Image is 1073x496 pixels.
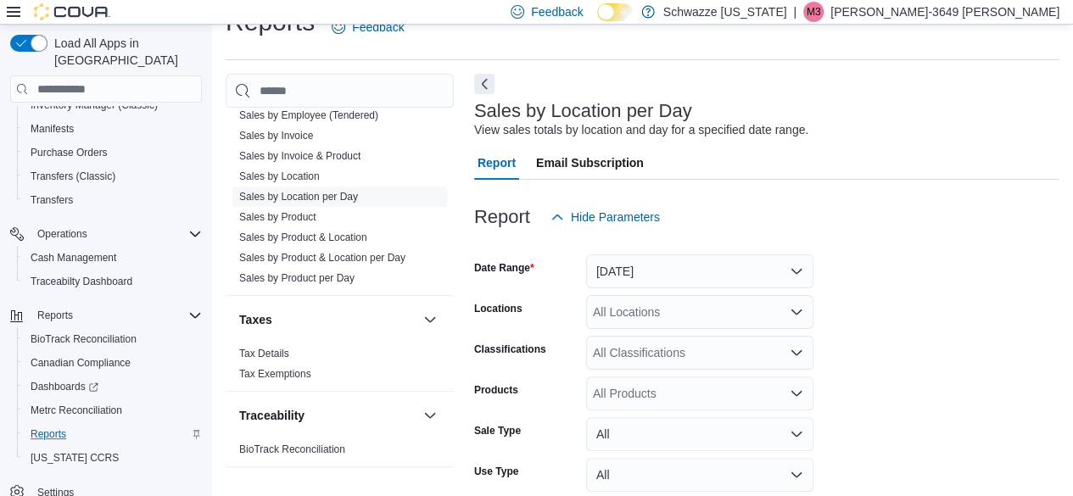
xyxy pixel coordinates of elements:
button: Next [474,74,495,94]
input: Dark Mode [597,3,633,21]
span: [US_STATE] CCRS [31,451,119,465]
span: Dashboards [24,376,202,397]
button: Open list of options [790,346,803,359]
button: Taxes [239,311,416,328]
button: Open list of options [790,305,803,319]
button: Traceabilty Dashboard [17,270,209,293]
a: Sales by Product & Location per Day [239,252,405,264]
span: Sales by Product per Day [239,271,355,285]
span: Reports [31,427,66,441]
button: Cash Management [17,246,209,270]
span: Metrc Reconciliation [24,400,202,421]
span: Sales by Product & Location [239,231,367,244]
a: Canadian Compliance [24,353,137,373]
span: Report [478,146,516,180]
span: Hide Parameters [571,209,660,226]
div: Traceability [226,439,454,466]
div: Michael-3649 Morefield [803,2,824,22]
span: Purchase Orders [24,142,202,163]
p: [PERSON_NAME]-3649 [PERSON_NAME] [830,2,1059,22]
span: Canadian Compliance [24,353,202,373]
p: Schwazze [US_STATE] [663,2,787,22]
label: Sale Type [474,424,521,437]
a: Sales by Location [239,170,320,182]
button: Reports [17,422,209,446]
a: BioTrack Reconciliation [24,329,143,349]
button: Purchase Orders [17,141,209,164]
button: Traceability [239,407,416,424]
button: [DATE] [586,254,813,288]
a: Transfers (Classic) [24,166,122,187]
span: Operations [37,227,87,241]
button: Traceability [420,405,440,426]
button: Operations [3,222,209,246]
span: Canadian Compliance [31,356,131,370]
a: Sales by Invoice & Product [239,150,360,162]
span: Sales by Location [239,170,320,183]
span: Sales by Invoice [239,129,313,142]
a: Tax Details [239,348,289,359]
span: Transfers (Classic) [24,166,202,187]
span: Traceabilty Dashboard [24,271,202,292]
span: Transfers [31,193,73,207]
button: Transfers [17,188,209,212]
span: Load All Apps in [GEOGRAPHIC_DATA] [48,35,202,69]
a: Sales by Product & Location [239,231,367,243]
span: Tax Exemptions [239,367,311,381]
span: Sales by Employee (Tendered) [239,109,378,122]
span: Sales by Invoice & Product [239,149,360,163]
img: Cova [34,3,110,20]
button: Open list of options [790,387,803,400]
span: Reports [37,309,73,322]
div: View sales totals by location and day for a specified date range. [474,121,808,139]
button: Manifests [17,117,209,141]
button: Transfers (Classic) [17,164,209,188]
button: All [586,458,813,492]
button: BioTrack Reconciliation [17,327,209,351]
h3: Report [474,207,530,227]
span: M3 [807,2,821,22]
a: Tax Exemptions [239,368,311,380]
label: Locations [474,302,523,315]
div: Sales [226,3,454,295]
span: Dark Mode [597,21,598,22]
span: Manifests [31,122,74,136]
h3: Taxes [239,311,272,328]
a: Cash Management [24,248,123,268]
span: Feedback [531,3,583,20]
a: BioTrack Reconciliation [239,443,345,455]
span: Feedback [352,19,404,36]
div: Taxes [226,343,454,391]
label: Products [474,383,518,397]
a: Reports [24,424,73,444]
a: Sales by Employee (Tendered) [239,109,378,121]
a: Sales by Location per Day [239,191,358,203]
label: Use Type [474,465,518,478]
span: Operations [31,224,202,244]
span: Traceabilty Dashboard [31,275,132,288]
button: Metrc Reconciliation [17,398,209,422]
a: Purchase Orders [24,142,115,163]
a: Traceabilty Dashboard [24,271,139,292]
button: All [586,417,813,451]
label: Classifications [474,343,546,356]
button: Reports [31,305,80,326]
span: Manifests [24,119,202,139]
a: Dashboards [24,376,105,397]
span: Sales by Location per Day [239,190,358,203]
span: Reports [31,305,202,326]
button: Operations [31,224,94,244]
span: Transfers (Classic) [31,170,115,183]
p: | [793,2,796,22]
span: Sales by Product & Location per Day [239,251,405,265]
a: Sales by Invoice [239,130,313,142]
span: Tax Details [239,347,289,360]
span: Cash Management [31,251,116,265]
a: Sales by Product [239,211,316,223]
span: BioTrack Reconciliation [31,332,137,346]
span: Washington CCRS [24,448,202,468]
h3: Traceability [239,407,305,424]
span: Email Subscription [536,146,644,180]
a: Transfers [24,190,80,210]
span: Transfers [24,190,202,210]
